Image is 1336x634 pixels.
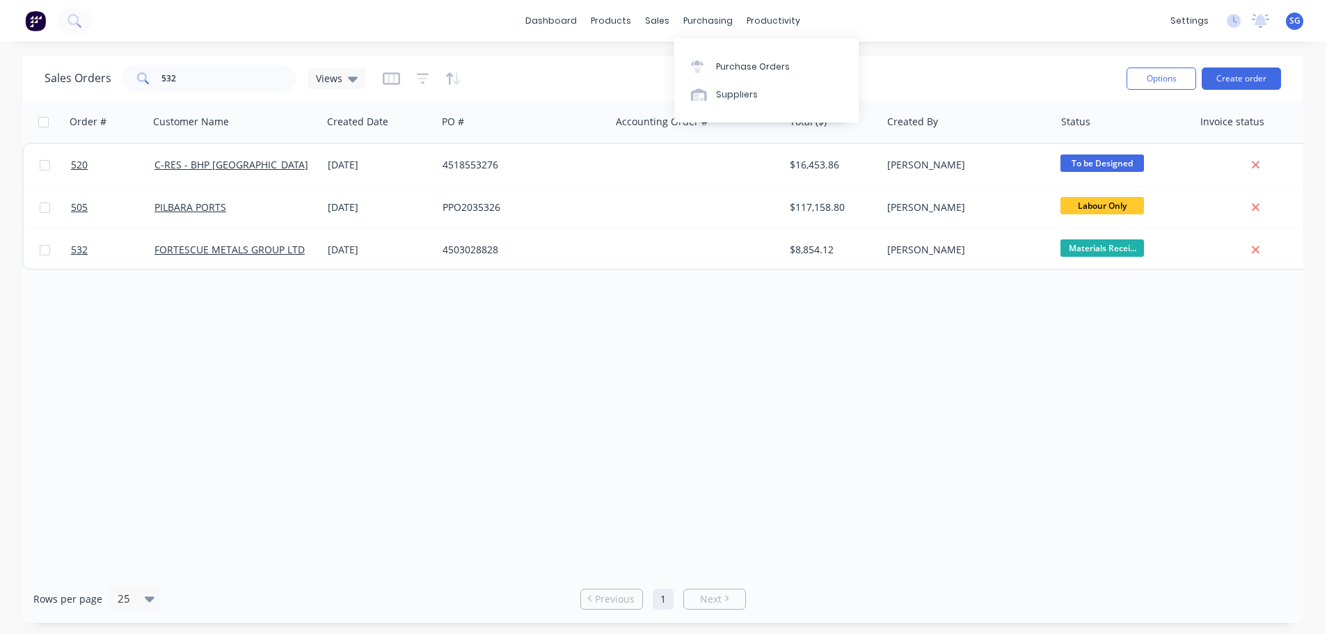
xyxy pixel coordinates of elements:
div: [PERSON_NAME] [887,200,1042,214]
span: Next [700,592,722,606]
span: SG [1289,15,1301,27]
a: PILBARA PORTS [154,200,226,214]
img: Factory [25,10,46,31]
div: Invoice status [1200,115,1264,129]
a: Page 1 is your current page [653,589,674,610]
div: products [584,10,638,31]
a: Suppliers [674,81,859,109]
span: Materials Recei... [1060,239,1144,257]
div: PO # [442,115,464,129]
div: [DATE] [328,158,431,172]
div: 4503028828 [443,243,597,257]
div: Created Date [327,115,388,129]
a: Next page [684,592,745,606]
a: 505 [71,187,154,228]
span: Labour Only [1060,197,1144,214]
h1: Sales Orders [45,72,111,85]
div: settings [1163,10,1216,31]
div: productivity [740,10,807,31]
input: Search... [161,65,297,93]
div: Suppliers [716,88,758,101]
span: 532 [71,243,88,257]
a: 520 [71,144,154,186]
div: $117,158.80 [790,200,872,214]
span: Rows per page [33,592,102,606]
a: Previous page [581,592,642,606]
span: To be Designed [1060,154,1144,172]
div: $16,453.86 [790,158,872,172]
div: Accounting Order # [616,115,708,129]
a: Purchase Orders [674,52,859,80]
div: PPO2035326 [443,200,597,214]
div: [PERSON_NAME] [887,158,1042,172]
div: [PERSON_NAME] [887,243,1042,257]
div: $8,854.12 [790,243,872,257]
div: [DATE] [328,243,431,257]
div: Order # [70,115,106,129]
button: Create order [1202,68,1281,90]
div: Customer Name [153,115,229,129]
span: Views [316,71,342,86]
span: 520 [71,158,88,172]
div: [DATE] [328,200,431,214]
div: purchasing [676,10,740,31]
div: Purchase Orders [716,61,790,73]
button: Options [1127,68,1196,90]
ul: Pagination [575,589,751,610]
div: 4518553276 [443,158,597,172]
span: 505 [71,200,88,214]
a: 532 [71,229,154,271]
a: C-RES - BHP [GEOGRAPHIC_DATA] [154,158,308,171]
a: dashboard [518,10,584,31]
div: Status [1061,115,1090,129]
span: Previous [595,592,635,606]
div: Created By [887,115,938,129]
a: FORTESCUE METALS GROUP LTD [154,243,305,256]
div: sales [638,10,676,31]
